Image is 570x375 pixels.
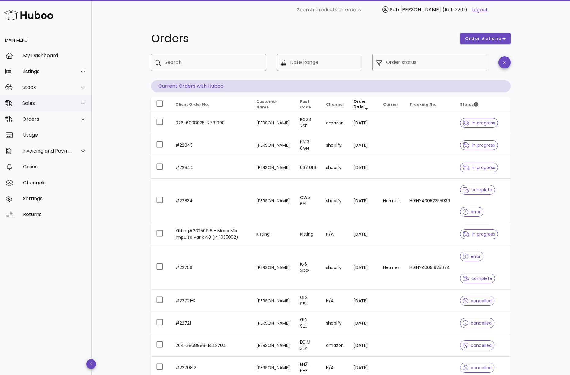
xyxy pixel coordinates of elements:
span: Tracking No. [409,102,436,107]
th: Customer Name [251,97,295,112]
td: [DATE] [349,223,378,245]
h1: Orders [151,33,453,44]
td: shopify [321,312,349,334]
a: Logout [472,6,488,13]
td: H01HYA0051925674 [405,245,455,290]
td: NN13 6GN [295,134,321,156]
td: Kitting [295,223,321,245]
span: in progress [463,232,495,236]
span: in progress [463,121,495,125]
td: #22721-R [171,290,251,312]
td: Hermes [378,245,405,290]
span: Seb [PERSON_NAME] [390,6,441,13]
td: H01HYA0052255939 [405,179,455,223]
th: Channel [321,97,349,112]
td: shopify [321,134,349,156]
td: [DATE] [349,290,378,312]
td: N/A [321,223,349,245]
td: RG28 7SF [295,112,321,134]
td: [PERSON_NAME] [251,156,295,179]
td: [DATE] [349,112,378,134]
td: Kitting#20250918 - Mega Mix Impulse Var x 48 (P-1035092) [171,223,251,245]
td: GL2 9EU [295,290,321,312]
div: Returns [23,211,87,217]
th: Client Order No. [171,97,251,112]
div: Invoicing and Payments [22,148,72,154]
th: Post Code [295,97,321,112]
div: Cases [23,164,87,170]
td: GL2 9EU [295,312,321,334]
td: CW5 6YL [295,179,321,223]
td: [PERSON_NAME] [251,112,295,134]
span: error [463,254,481,259]
span: in progress [463,143,495,147]
td: Hermes [378,179,405,223]
span: error [463,210,481,214]
div: Orders [22,116,72,122]
span: complete [463,276,492,281]
td: [PERSON_NAME] [251,290,295,312]
span: order actions [465,35,502,42]
th: Order Date: Sorted descending. Activate to remove sorting. [349,97,378,112]
div: Settings [23,196,87,201]
td: [DATE] [349,334,378,357]
span: cancelled [463,366,492,370]
td: shopify [321,179,349,223]
td: shopify [321,245,349,290]
td: [PERSON_NAME] [251,245,295,290]
td: #22845 [171,134,251,156]
td: [PERSON_NAME] [251,312,295,334]
td: IG6 3DG [295,245,321,290]
td: amazon [321,112,349,134]
div: Sales [22,100,72,106]
span: cancelled [463,299,492,303]
span: Client Order No. [176,102,209,107]
td: Kitting [251,223,295,245]
span: cancelled [463,343,492,347]
td: #22844 [171,156,251,179]
div: Channels [23,180,87,186]
th: Tracking No. [405,97,455,112]
div: Listings [22,68,72,74]
p: Current Orders with Huboo [151,80,511,92]
span: in progress [463,165,495,170]
th: Status [455,97,511,112]
span: Order Date [353,99,366,109]
td: N/A [321,290,349,312]
span: complete [463,188,492,192]
span: (Ref: 3261) [442,6,467,13]
td: #22834 [171,179,251,223]
span: Customer Name [256,99,277,110]
td: #22721 [171,312,251,334]
td: shopify [321,156,349,179]
td: EC1M 3JY [295,334,321,357]
td: 204-3968898-1442704 [171,334,251,357]
td: UB7 0LB [295,156,321,179]
td: [PERSON_NAME] [251,134,295,156]
span: Channel [326,102,344,107]
span: Carrier [383,102,398,107]
td: [DATE] [349,134,378,156]
td: [DATE] [349,312,378,334]
td: [DATE] [349,179,378,223]
td: amazon [321,334,349,357]
td: [DATE] [349,156,378,179]
button: order actions [460,33,511,44]
td: [PERSON_NAME] [251,179,295,223]
span: Post Code [300,99,311,110]
td: [PERSON_NAME] [251,334,295,357]
div: Stock [22,84,72,90]
div: My Dashboard [23,53,87,58]
span: cancelled [463,321,492,325]
td: 026-6098025-7781908 [171,112,251,134]
td: [DATE] [349,245,378,290]
th: Carrier [378,97,405,112]
td: #22756 [171,245,251,290]
span: Status [460,102,478,107]
div: Usage [23,132,87,138]
img: Huboo Logo [4,9,53,22]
